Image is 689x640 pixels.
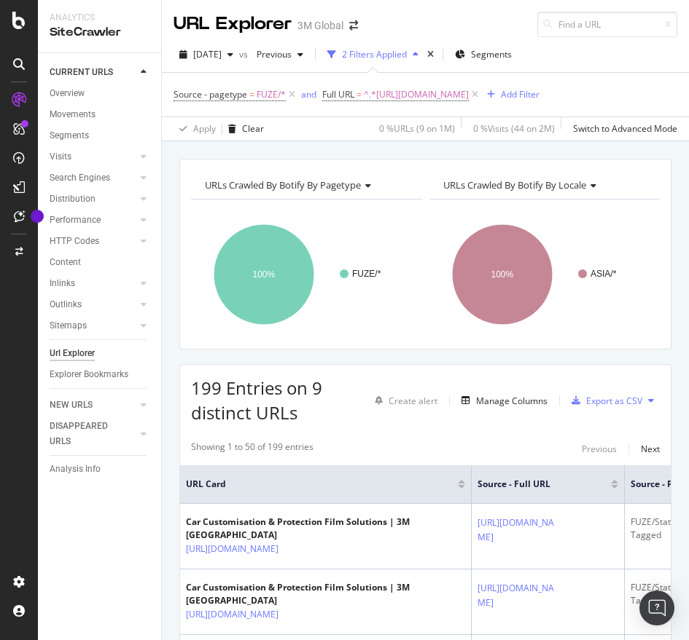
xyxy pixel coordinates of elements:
div: Url Explorer [50,346,95,361]
div: Add Filter [501,88,540,100]
div: Content [50,255,81,270]
button: Create alert [369,389,437,412]
span: URLs Crawled By Botify By locale [443,178,586,191]
a: Distribution [50,191,136,207]
div: Inlinks [50,276,75,291]
a: HTTP Codes [50,234,136,249]
div: Clear [242,122,264,135]
div: Overview [50,86,85,101]
div: Open Intercom Messenger [639,590,674,625]
h4: URLs Crawled By Botify By pagetype [202,173,409,197]
span: = [249,88,254,100]
a: Analysis Info [50,462,151,477]
a: Segments [50,128,151,143]
button: Switch to Advanced Mode [567,117,677,141]
a: Outlinks [50,297,136,312]
div: Analysis Info [50,462,101,477]
a: [URL][DOMAIN_NAME] [478,515,555,545]
a: Performance [50,213,136,228]
span: vs [239,48,251,60]
div: Manage Columns [476,395,548,407]
button: Previous [251,43,309,66]
div: Next [641,443,660,455]
h4: URLs Crawled By Botify By locale [440,173,647,197]
div: URL Explorer [174,12,292,36]
a: CURRENT URLS [50,65,136,80]
a: Movements [50,107,151,122]
span: 2025 Aug. 17th [193,48,222,60]
div: Sitemaps [50,318,87,333]
button: Segments [449,43,518,66]
span: Previous [251,48,292,60]
div: Visits [50,149,71,165]
span: Full URL [322,88,354,100]
a: Overview [50,86,151,101]
div: Movements [50,107,96,122]
div: HTTP Codes [50,234,99,249]
div: NEW URLS [50,398,93,413]
div: Segments [50,128,89,143]
div: arrow-right-arrow-left [349,20,358,31]
a: DISAPPEARED URLS [50,419,136,449]
div: Outlinks [50,297,82,312]
div: 2 Filters Applied [342,48,407,60]
button: Add Filter [481,86,540,103]
a: Url Explorer [50,346,151,361]
div: and [301,88,316,100]
input: Find a URL [537,12,677,37]
a: [URL][DOMAIN_NAME] [478,581,555,610]
div: Create alert [389,395,437,407]
a: Search Engines [50,170,136,186]
div: Distribution [50,191,96,207]
div: SiteCrawler [50,24,149,41]
span: Source - pagetype [174,88,247,100]
text: FUZE/* [352,269,381,279]
div: CURRENT URLS [50,65,113,80]
span: 199 Entries on 9 distinct URLs [191,376,322,424]
button: Previous [582,441,617,458]
button: Manage Columns [456,392,548,409]
div: Car Customisation & Protection Film Solutions | 3M [GEOGRAPHIC_DATA] [186,581,465,607]
button: Apply [174,117,216,141]
svg: A chart. [429,211,652,338]
button: Next [641,441,660,458]
span: FUZE/* [257,84,286,105]
span: = [357,88,362,100]
div: Explorer Bookmarks [50,367,128,382]
button: Clear [222,117,264,141]
a: Inlinks [50,276,136,291]
div: Previous [582,443,617,455]
svg: A chart. [191,211,413,338]
button: 2 Filters Applied [322,43,424,66]
span: Source - Full URL [478,478,589,491]
div: Performance [50,213,101,228]
text: 100% [491,269,513,280]
a: Visits [50,149,136,165]
div: Showing 1 to 50 of 199 entries [191,441,314,458]
div: Tooltip anchor [31,210,44,223]
div: Switch to Advanced Mode [573,122,677,135]
div: 0 % Visits ( 44 on 2M ) [473,122,555,135]
div: Apply [193,122,216,135]
a: Explorer Bookmarks [50,367,151,382]
button: Export as CSV [566,389,642,412]
div: times [424,47,437,62]
div: Export as CSV [586,395,642,407]
div: Analytics [50,12,149,24]
button: [DATE] [174,43,239,66]
a: [URL][DOMAIN_NAME] [186,542,279,556]
div: 0 % URLs ( 9 on 1M ) [379,122,455,135]
button: and [301,87,316,101]
span: ^.*[URL][DOMAIN_NAME] [364,84,469,105]
span: Segments [471,48,512,60]
span: URL Card [186,478,454,491]
div: Car Customisation & Protection Film Solutions | 3M [GEOGRAPHIC_DATA] [186,515,465,542]
span: URLs Crawled By Botify By pagetype [205,178,361,191]
text: ASIA/* [591,269,617,279]
a: Content [50,255,151,270]
text: 100% [253,269,276,280]
div: Search Engines [50,170,110,186]
div: DISAPPEARED URLS [50,419,123,449]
